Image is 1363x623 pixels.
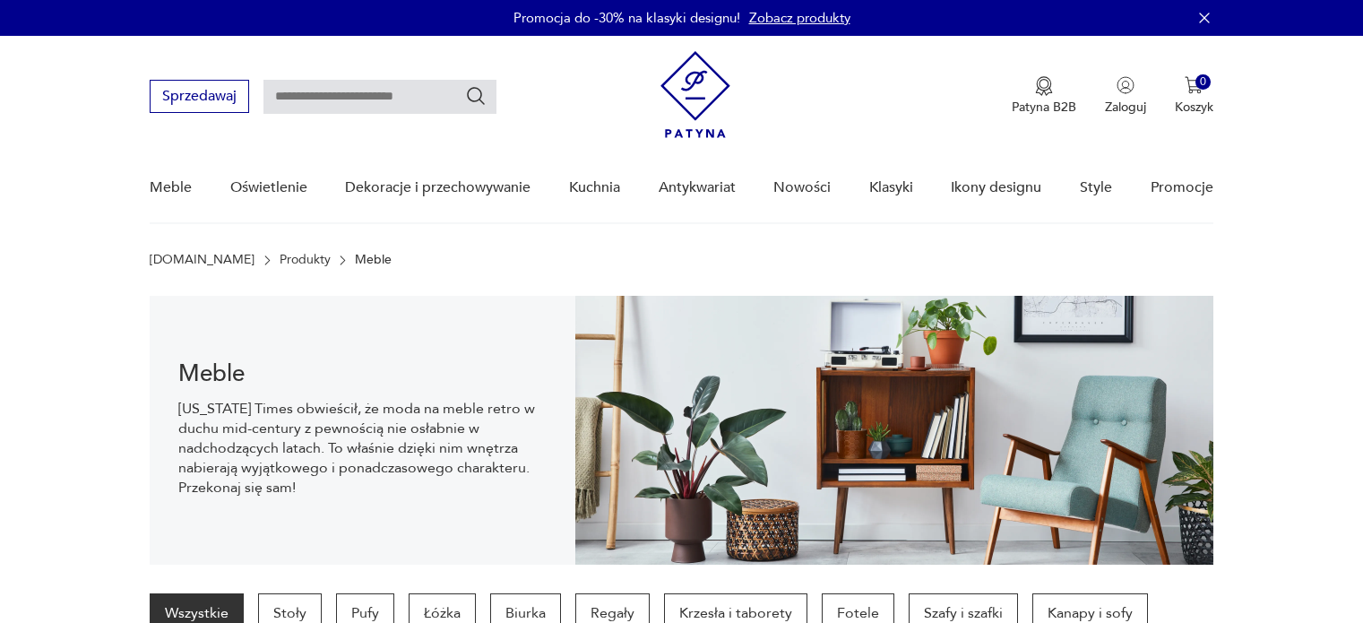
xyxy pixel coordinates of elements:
[1035,76,1053,96] img: Ikona medalu
[465,85,487,107] button: Szukaj
[1185,76,1203,94] img: Ikona koszyka
[280,253,331,267] a: Produkty
[1175,76,1213,116] button: 0Koszyk
[951,153,1041,222] a: Ikony designu
[178,399,547,498] p: [US_STATE] Times obwieścił, że moda na meble retro w duchu mid-century z pewnością nie osłabnie w...
[659,153,736,222] a: Antykwariat
[1117,76,1134,94] img: Ikonka użytkownika
[150,80,249,113] button: Sprzedawaj
[150,153,192,222] a: Meble
[1195,74,1211,90] div: 0
[1080,153,1112,222] a: Style
[345,153,531,222] a: Dekoracje i przechowywanie
[1151,153,1213,222] a: Promocje
[575,296,1213,565] img: Meble
[869,153,913,222] a: Klasyki
[1012,99,1076,116] p: Patyna B2B
[1012,76,1076,116] a: Ikona medaluPatyna B2B
[1012,76,1076,116] button: Patyna B2B
[150,91,249,104] a: Sprzedawaj
[1105,99,1146,116] p: Zaloguj
[1175,99,1213,116] p: Koszyk
[355,253,392,267] p: Meble
[773,153,831,222] a: Nowości
[749,9,850,27] a: Zobacz produkty
[660,51,730,138] img: Patyna - sklep z meblami i dekoracjami vintage
[569,153,620,222] a: Kuchnia
[178,363,547,385] h1: Meble
[150,253,254,267] a: [DOMAIN_NAME]
[1105,76,1146,116] button: Zaloguj
[513,9,740,27] p: Promocja do -30% na klasyki designu!
[230,153,307,222] a: Oświetlenie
